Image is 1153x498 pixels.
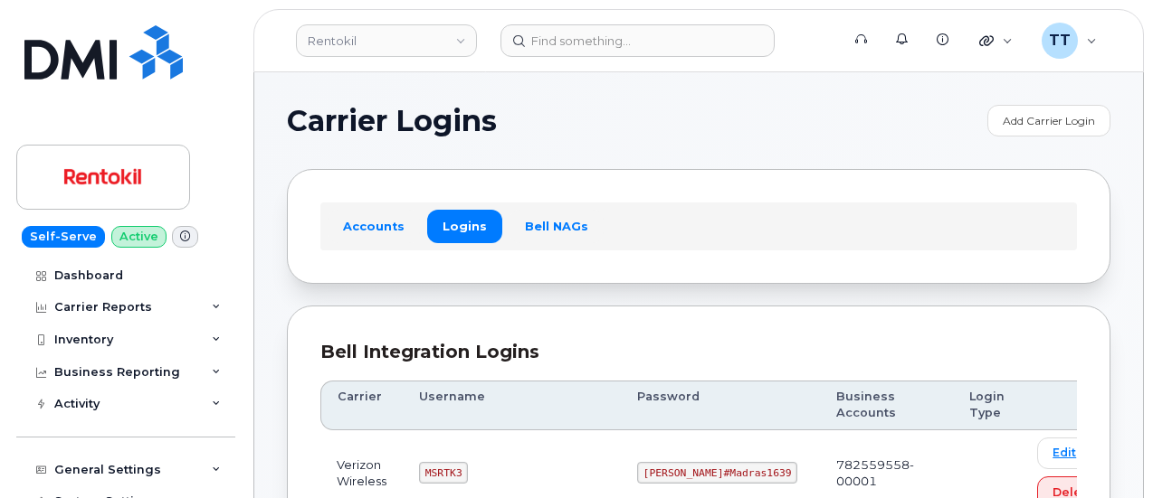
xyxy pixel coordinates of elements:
[1037,437,1091,469] a: Edit
[287,108,497,135] span: Carrier Logins
[419,462,468,484] code: MSRTK3
[403,381,621,430] th: Username
[1074,419,1139,484] iframe: Messenger Launcher
[637,462,798,484] code: [PERSON_NAME]#Madras1639
[320,381,403,430] th: Carrier
[510,210,604,242] a: Bell NAGs
[427,210,502,242] a: Logins
[320,339,1077,365] div: Bell Integration Logins
[328,210,420,242] a: Accounts
[621,381,820,430] th: Password
[953,381,1021,430] th: Login Type
[820,381,953,430] th: Business Accounts
[987,105,1110,136] a: Add Carrier Login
